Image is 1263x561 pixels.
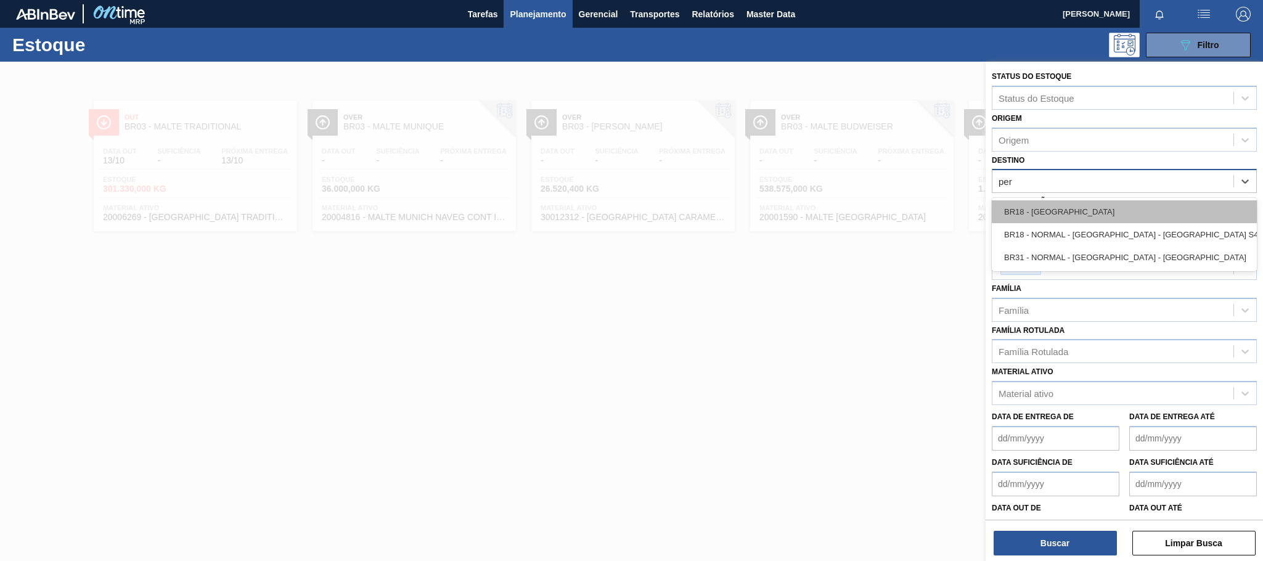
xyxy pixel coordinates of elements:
[12,38,198,52] h1: Estoque
[992,200,1257,223] div: BR18 - [GEOGRAPHIC_DATA]
[992,426,1119,451] input: dd/mm/yyyy
[992,72,1071,81] label: Status do Estoque
[999,134,1029,145] div: Origem
[992,504,1041,512] label: Data out de
[992,197,1052,206] label: Coordenação
[1129,472,1257,496] input: dd/mm/yyyy
[992,114,1022,123] label: Origem
[992,284,1021,293] label: Família
[999,346,1068,357] div: Família Rotulada
[1236,7,1251,22] img: Logout
[992,517,1119,542] input: dd/mm/yyyy
[999,305,1029,315] div: Família
[630,7,679,22] span: Transportes
[1129,426,1257,451] input: dd/mm/yyyy
[992,223,1257,246] div: BR18 - NORMAL - [GEOGRAPHIC_DATA] - [GEOGRAPHIC_DATA] S4
[468,7,498,22] span: Tarefas
[992,367,1053,376] label: Material ativo
[1146,33,1251,57] button: Filtro
[999,388,1053,399] div: Material ativo
[579,7,618,22] span: Gerencial
[992,412,1074,421] label: Data de Entrega de
[992,326,1065,335] label: Família Rotulada
[692,7,734,22] span: Relatórios
[1140,6,1179,23] button: Notificações
[992,458,1073,467] label: Data suficiência de
[746,7,795,22] span: Master Data
[992,472,1119,496] input: dd/mm/yyyy
[1198,40,1219,50] span: Filtro
[992,246,1257,269] div: BR31 - NORMAL - [GEOGRAPHIC_DATA] - [GEOGRAPHIC_DATA]
[1129,517,1257,542] input: dd/mm/yyyy
[1129,504,1182,512] label: Data out até
[1129,458,1214,467] label: Data suficiência até
[1109,33,1140,57] div: Pogramando: nenhum usuário selecionado
[16,9,75,20] img: TNhmsLtSVTkK8tSr43FrP2fwEKptu5GPRR3wAAAABJRU5ErkJggg==
[1196,7,1211,22] img: userActions
[992,156,1024,165] label: Destino
[999,92,1074,103] div: Status do Estoque
[510,7,566,22] span: Planejamento
[1129,412,1215,421] label: Data de Entrega até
